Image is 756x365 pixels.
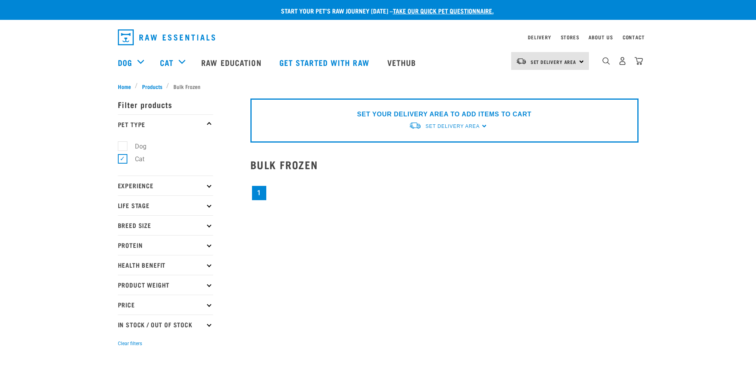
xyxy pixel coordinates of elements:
[118,255,213,275] p: Health Benefit
[142,82,162,91] span: Products
[112,26,645,48] nav: dropdown navigation
[531,60,577,63] span: Set Delivery Area
[118,82,131,91] span: Home
[602,57,610,65] img: home-icon-1@2x.png
[118,275,213,295] p: Product Weight
[118,195,213,215] p: Life Stage
[118,315,213,334] p: In Stock / Out Of Stock
[357,110,531,119] p: SET YOUR DELIVERY AREA TO ADD ITEMS TO CART
[528,36,551,39] a: Delivery
[516,58,527,65] img: van-moving.png
[118,29,215,45] img: Raw Essentials Logo
[271,46,379,78] a: Get started with Raw
[252,186,266,200] a: Page 1
[118,114,213,134] p: Pet Type
[379,46,426,78] a: Vethub
[393,9,494,12] a: take our quick pet questionnaire.
[118,215,213,235] p: Breed Size
[118,82,135,91] a: Home
[118,235,213,255] p: Protein
[250,184,639,202] nav: pagination
[561,36,579,39] a: Stores
[118,82,639,91] nav: breadcrumbs
[118,56,132,68] a: Dog
[118,295,213,315] p: Price
[122,141,150,151] label: Dog
[623,36,645,39] a: Contact
[122,154,148,164] label: Cat
[589,36,613,39] a: About Us
[118,95,213,114] p: Filter products
[193,46,271,78] a: Raw Education
[118,340,142,347] button: Clear filters
[618,57,627,65] img: user.png
[635,57,643,65] img: home-icon@2x.png
[118,176,213,195] p: Experience
[250,158,639,171] h2: Bulk Frozen
[409,122,421,130] img: van-moving.png
[138,82,166,91] a: Products
[425,124,479,129] span: Set Delivery Area
[160,56,173,68] a: Cat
